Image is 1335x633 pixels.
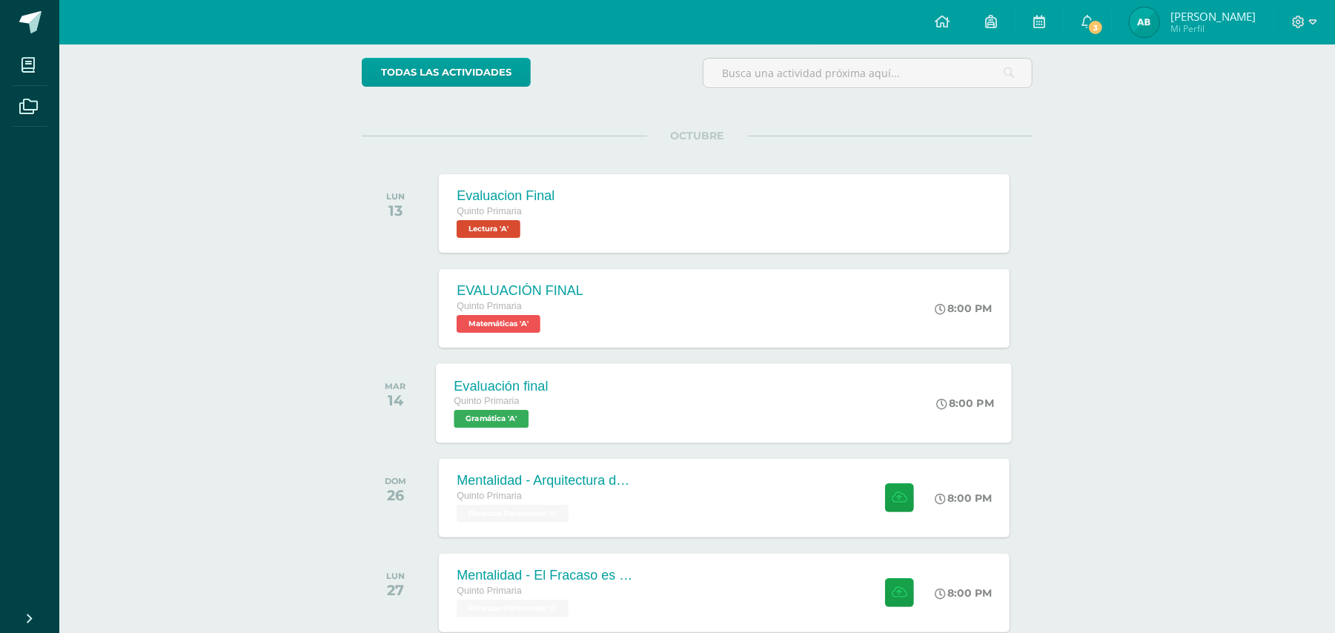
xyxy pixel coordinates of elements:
[457,301,522,311] span: Quinto Primaria
[386,191,405,202] div: LUN
[457,283,583,299] div: EVALUACIÓN FINAL
[1087,19,1104,36] span: 3
[385,381,405,391] div: MAR
[935,491,992,505] div: 8:00 PM
[454,410,529,428] span: Gramática 'A'
[457,473,635,488] div: Mentalidad - Arquitectura de Mi Destino
[457,206,522,216] span: Quinto Primaria
[454,378,549,394] div: Evaluación final
[385,391,405,409] div: 14
[937,397,995,410] div: 8:00 PM
[1170,9,1256,24] span: [PERSON_NAME]
[703,59,1032,87] input: Busca una actividad próxima aquí...
[386,571,405,581] div: LUN
[454,396,520,406] span: Quinto Primaria
[457,188,554,204] div: Evaluacion Final
[1130,7,1159,37] img: c2baf109a9d2730ea0bde87aae889d22.png
[457,315,540,333] span: Matemáticas 'A'
[362,58,531,87] a: todas las Actividades
[386,581,405,599] div: 27
[457,586,522,596] span: Quinto Primaria
[385,486,406,504] div: 26
[935,586,992,600] div: 8:00 PM
[935,302,992,315] div: 8:00 PM
[457,491,522,501] span: Quinto Primaria
[457,568,635,583] div: Mentalidad - El Fracaso es mi Maestro
[386,202,405,219] div: 13
[457,505,569,523] span: Finanzas Personales 'U'
[1170,22,1256,35] span: Mi Perfil
[457,600,569,617] span: Finanzas Personales 'U'
[457,220,520,238] span: Lectura 'A'
[647,129,748,142] span: OCTUBRE
[385,476,406,486] div: DOM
